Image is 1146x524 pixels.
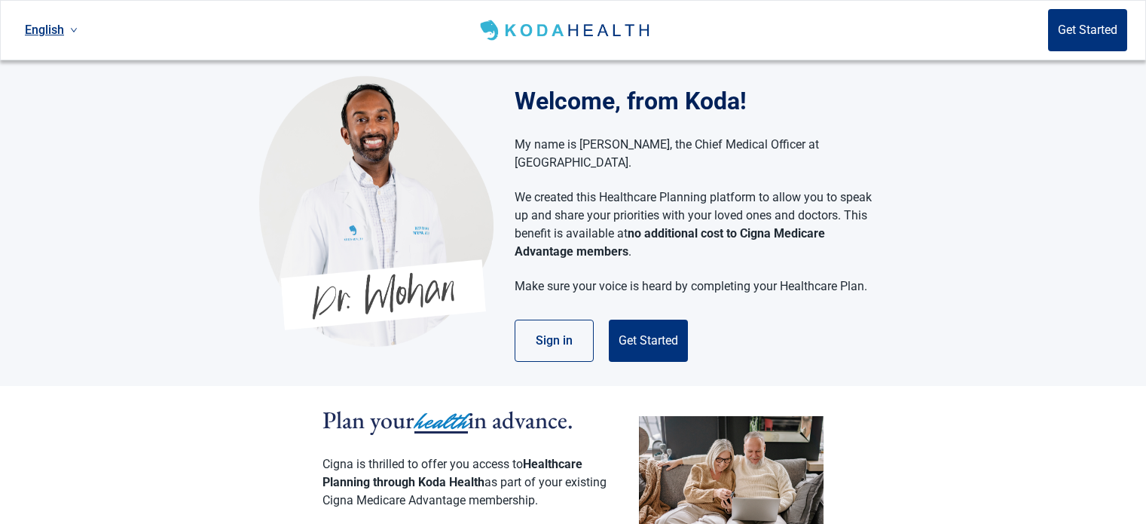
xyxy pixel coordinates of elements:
span: Plan your [322,404,414,436]
span: in advance. [468,404,573,436]
a: Current language: English [19,17,84,42]
img: Koda Health [259,75,494,347]
p: Make sure your voice is heard by completing your Healthcare Plan. [515,277,872,296]
span: Cigna is thrilled to offer you access to [322,457,523,471]
p: My name is [PERSON_NAME], the Chief Medical Officer at [GEOGRAPHIC_DATA]. [515,136,872,172]
strong: no additional cost to Cigna Medicare Advantage members [515,226,825,259]
img: Koda Health [477,18,656,42]
span: down [70,26,78,34]
p: We created this Healthcare Planning platform to allow you to speak up and share your priorities w... [515,188,872,261]
button: Get Started [609,320,688,362]
button: Sign in [515,320,594,362]
span: health [414,405,468,438]
button: Get Started [1048,9,1127,51]
h1: Welcome, from Koda! [515,83,888,119]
